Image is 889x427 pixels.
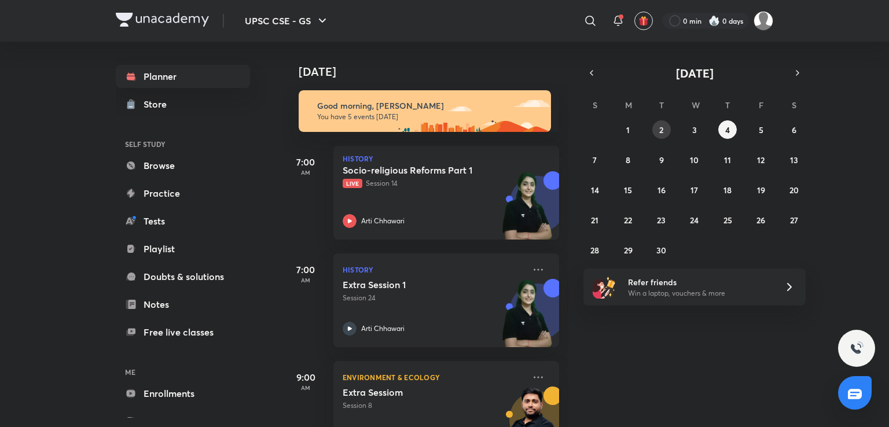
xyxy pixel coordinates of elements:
[634,12,653,30] button: avatar
[116,362,250,382] h6: ME
[116,134,250,154] h6: SELF STUDY
[718,211,737,229] button: September 25, 2025
[626,124,630,135] abbr: September 1, 2025
[343,370,524,384] p: Environment & Ecology
[343,164,487,176] h5: Socio-religious Reforms Part 1
[619,241,637,259] button: September 29, 2025
[690,185,698,196] abbr: September 17, 2025
[708,15,720,27] img: streak
[238,9,336,32] button: UPSC CSE - GS
[725,124,730,135] abbr: September 4, 2025
[116,321,250,344] a: Free live classes
[116,265,250,288] a: Doubts & solutions
[790,154,798,165] abbr: September 13, 2025
[685,181,704,199] button: September 17, 2025
[752,120,770,139] button: September 5, 2025
[723,215,732,226] abbr: September 25, 2025
[754,11,773,31] img: saarthak
[343,178,524,189] p: Session 14
[850,341,864,355] img: ttu
[282,384,329,391] p: AM
[116,65,250,88] a: Planner
[343,279,487,290] h5: Extra Session 1
[757,154,765,165] abbr: September 12, 2025
[759,124,763,135] abbr: September 5, 2025
[586,211,604,229] button: September 21, 2025
[718,150,737,169] button: September 11, 2025
[591,215,598,226] abbr: September 21, 2025
[116,13,209,30] a: Company Logo
[652,120,671,139] button: September 2, 2025
[752,211,770,229] button: September 26, 2025
[652,150,671,169] button: September 9, 2025
[692,124,697,135] abbr: September 3, 2025
[685,150,704,169] button: September 10, 2025
[756,215,765,226] abbr: September 26, 2025
[624,215,632,226] abbr: September 22, 2025
[299,90,551,132] img: morning
[282,277,329,284] p: AM
[652,241,671,259] button: September 30, 2025
[790,215,798,226] abbr: September 27, 2025
[657,215,666,226] abbr: September 23, 2025
[361,323,405,334] p: Arti Chhawari
[586,150,604,169] button: September 7, 2025
[116,237,250,260] a: Playlist
[299,65,571,79] h4: [DATE]
[593,100,597,111] abbr: Sunday
[600,65,789,81] button: [DATE]
[792,100,796,111] abbr: Saturday
[723,185,732,196] abbr: September 18, 2025
[690,215,699,226] abbr: September 24, 2025
[718,120,737,139] button: September 4, 2025
[725,100,730,111] abbr: Thursday
[690,154,699,165] abbr: September 10, 2025
[116,154,250,177] a: Browse
[116,209,250,233] a: Tests
[593,154,597,165] abbr: September 7, 2025
[792,124,796,135] abbr: September 6, 2025
[116,13,209,27] img: Company Logo
[718,181,737,199] button: September 18, 2025
[619,120,637,139] button: September 1, 2025
[652,211,671,229] button: September 23, 2025
[628,288,770,299] p: Win a laptop, vouchers & more
[785,211,803,229] button: September 27, 2025
[116,293,250,316] a: Notes
[657,185,666,196] abbr: September 16, 2025
[116,182,250,205] a: Practice
[116,93,250,116] a: Store
[638,16,649,26] img: avatar
[785,120,803,139] button: September 6, 2025
[628,276,770,288] h6: Refer friends
[343,400,524,411] p: Session 8
[676,65,714,81] span: [DATE]
[343,293,524,303] p: Session 24
[685,120,704,139] button: September 3, 2025
[317,101,541,111] h6: Good morning, [PERSON_NAME]
[586,241,604,259] button: September 28, 2025
[785,181,803,199] button: September 20, 2025
[495,279,559,359] img: unacademy
[282,370,329,384] h5: 9:00
[282,155,329,169] h5: 7:00
[624,185,632,196] abbr: September 15, 2025
[626,154,630,165] abbr: September 8, 2025
[692,100,700,111] abbr: Wednesday
[724,154,731,165] abbr: September 11, 2025
[659,124,663,135] abbr: September 2, 2025
[785,150,803,169] button: September 13, 2025
[659,154,664,165] abbr: September 9, 2025
[282,169,329,176] p: AM
[343,155,550,162] p: History
[685,211,704,229] button: September 24, 2025
[625,100,632,111] abbr: Monday
[282,263,329,277] h5: 7:00
[789,185,799,196] abbr: September 20, 2025
[343,386,487,398] h5: Extra Sessiom
[619,211,637,229] button: September 22, 2025
[586,181,604,199] button: September 14, 2025
[116,382,250,405] a: Enrollments
[343,179,362,188] span: Live
[752,181,770,199] button: September 19, 2025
